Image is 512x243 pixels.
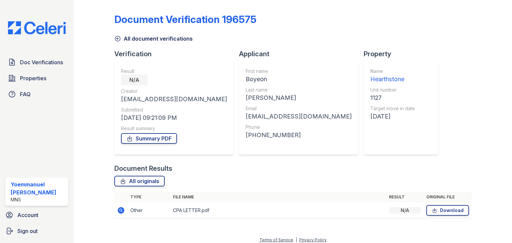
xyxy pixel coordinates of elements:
[3,21,71,34] img: CE_Logo_Blue-a8612792a0a2168367f1c8372b55b34899dd931a85d93a1a3d3e32e68fde9ad4.png
[389,207,421,214] div: N/A
[5,56,68,69] a: Doc Verifications
[128,202,170,219] td: Other
[370,68,415,75] div: Name
[114,176,165,186] a: All originals
[17,227,38,235] span: Sign out
[121,113,227,122] div: [DATE] 09:21:09 PM
[246,93,352,103] div: [PERSON_NAME]
[121,68,227,75] div: Result
[20,58,63,66] span: Doc Verifications
[424,192,472,202] th: Original file
[11,180,66,196] div: Yoemmanuel [PERSON_NAME]
[246,112,352,121] div: [EMAIL_ADDRESS][DOMAIN_NAME]
[3,224,71,238] a: Sign out
[20,74,46,82] span: Properties
[246,87,352,93] div: Last name
[121,95,227,104] div: [EMAIL_ADDRESS][DOMAIN_NAME]
[114,164,172,173] div: Document Results
[370,75,415,84] div: Hearthstone
[386,192,424,202] th: Result
[5,72,68,85] a: Properties
[170,202,386,219] td: CPA LETTER.pdf
[299,237,327,242] a: Privacy Policy
[3,208,71,222] a: Account
[246,68,352,75] div: First name
[246,130,352,140] div: [PHONE_NUMBER]
[370,68,415,84] a: Name Hearthstone
[11,196,66,203] div: MNS
[246,75,352,84] div: Boyeon
[259,237,293,242] a: Terms of Service
[370,105,415,112] div: Target move in date
[5,88,68,101] a: FAQ
[370,112,415,121] div: [DATE]
[128,192,170,202] th: Type
[370,93,415,103] div: 1127
[121,125,227,132] div: Result summary
[239,49,364,59] div: Applicant
[121,88,227,95] div: Creator
[114,35,193,43] a: All document verifications
[364,49,444,59] div: Property
[17,211,38,219] span: Account
[121,133,177,144] a: Summary PDF
[246,105,352,112] div: Email
[121,107,227,113] div: Submitted
[370,87,415,93] div: Unit number
[20,90,31,98] span: FAQ
[426,205,469,216] a: Download
[170,192,386,202] th: File name
[246,124,352,130] div: Phone
[114,49,239,59] div: Verification
[121,75,148,85] div: N/A
[296,237,297,242] div: |
[114,13,256,25] div: Document Verification 196575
